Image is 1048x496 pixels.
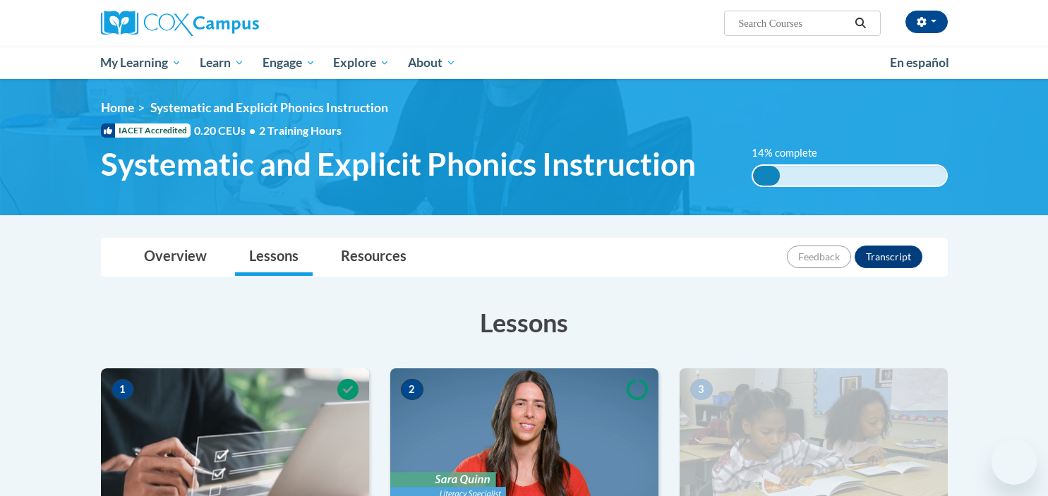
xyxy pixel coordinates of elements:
[101,145,696,183] span: Systematic and Explicit Phonics Instruction
[737,15,850,32] input: Search Courses
[249,123,255,137] span: •
[408,54,456,71] span: About
[855,246,922,268] button: Transcript
[101,11,259,36] img: Cox Campus
[324,47,399,79] a: Explore
[101,305,948,340] h3: Lessons
[191,47,253,79] a: Learn
[150,100,388,115] span: Systematic and Explicit Phonics Instruction
[905,11,948,33] button: Account Settings
[80,47,969,79] div: Main menu
[850,15,871,32] button: Search
[881,48,958,78] a: En español
[194,123,259,138] span: 0.20 CEUs
[259,123,342,137] span: 2 Training Hours
[787,246,851,268] button: Feedback
[690,379,713,400] span: 3
[101,123,191,138] span: IACET Accredited
[101,100,134,115] a: Home
[200,54,244,71] span: Learn
[112,379,134,400] span: 1
[753,166,780,186] div: 14% complete
[890,55,949,70] span: En español
[327,238,421,276] a: Resources
[100,54,181,71] span: My Learning
[992,440,1037,485] iframe: Button to launch messaging window
[263,54,315,71] span: Engage
[253,47,325,79] a: Engage
[130,238,221,276] a: Overview
[752,145,833,161] label: 14% complete
[101,11,369,36] a: Cox Campus
[401,379,423,400] span: 2
[235,238,313,276] a: Lessons
[333,54,390,71] span: Explore
[92,47,191,79] a: My Learning
[399,47,465,79] a: About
